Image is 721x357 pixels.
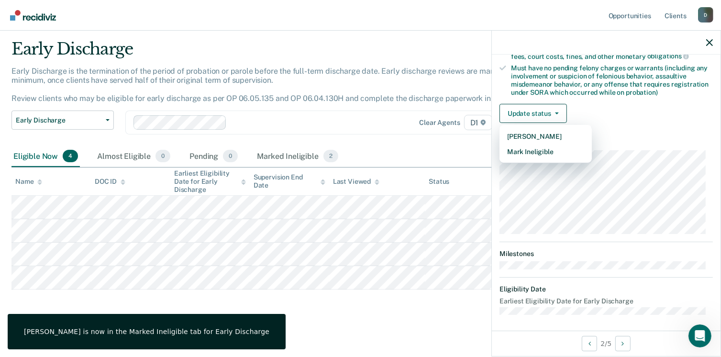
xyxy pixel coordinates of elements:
[11,67,526,103] p: Early Discharge is the termination of the period of probation or parole before the full-term disc...
[16,116,102,124] span: Early Discharge
[647,52,689,60] span: obligations
[254,173,325,190] div: Supervision End Date
[323,150,338,162] span: 2
[255,146,340,167] div: Marked Ineligible
[511,64,713,96] div: Must have no pending felony charges or warrants (including any involvement or suspicion of feloni...
[499,285,713,293] dt: Eligibility Date
[698,7,713,22] button: Profile dropdown button
[688,324,711,347] iframe: Intercom live chat
[419,119,460,127] div: Clear agents
[499,104,567,123] button: Update status
[95,146,172,167] div: Almost Eligible
[188,146,240,167] div: Pending
[10,10,56,21] img: Recidiviz
[24,327,269,336] div: [PERSON_NAME] is now in the Marked Ineligible tab for Early Discharge
[499,138,713,146] dt: Supervision
[499,297,713,305] dt: Earliest Eligibility Date for Early Discharge
[499,129,592,144] button: [PERSON_NAME]
[698,7,713,22] div: D
[95,178,125,186] div: DOC ID
[155,150,170,162] span: 0
[63,150,78,162] span: 4
[223,150,238,162] span: 0
[582,336,597,351] button: Previous Opportunity
[499,250,713,258] dt: Milestones
[174,169,246,193] div: Earliest Eligibility Date for Early Discharge
[464,115,493,130] span: D1
[429,178,449,186] div: Status
[11,146,80,167] div: Eligible Now
[11,39,552,67] div: Early Discharge
[499,144,592,159] button: Mark Ineligible
[626,89,658,96] span: probation)
[333,178,379,186] div: Last Viewed
[15,178,42,186] div: Name
[615,336,631,351] button: Next Opportunity
[492,331,721,356] div: 2 / 5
